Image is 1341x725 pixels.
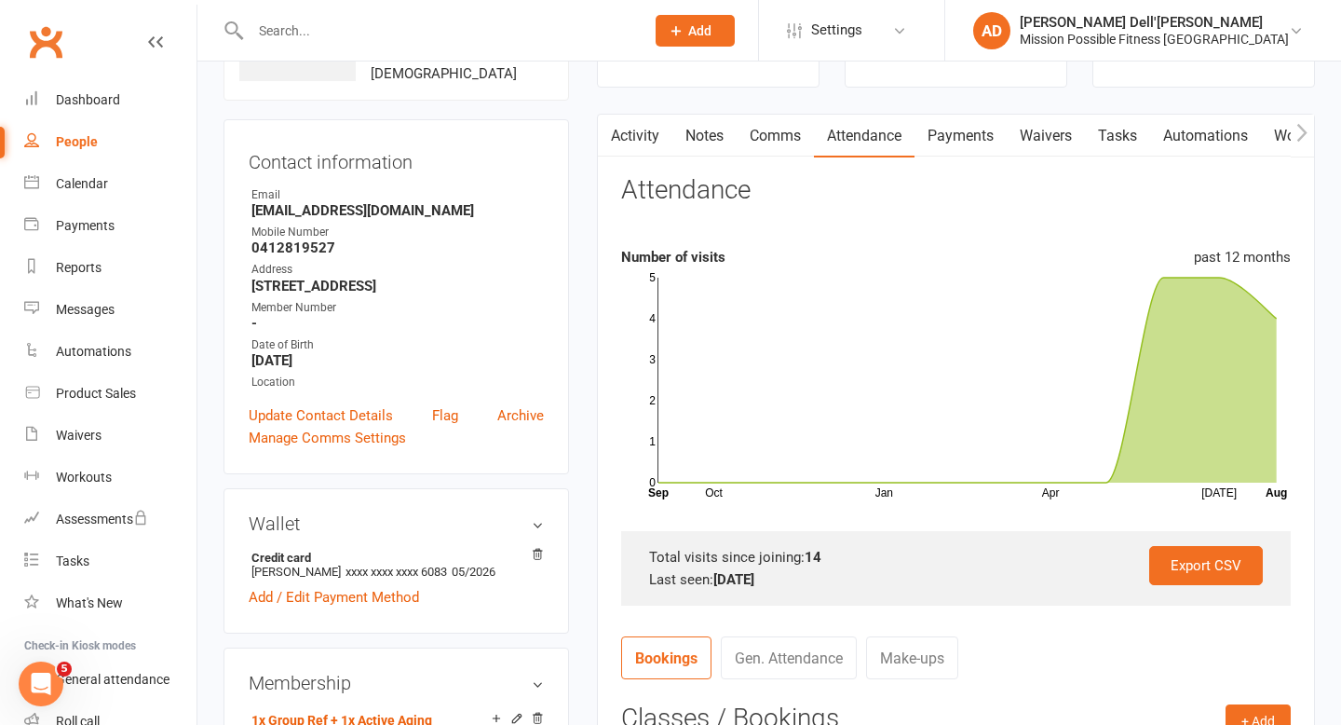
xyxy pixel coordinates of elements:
[1020,31,1289,48] div: Mission Possible Fitness [GEOGRAPHIC_DATA]
[621,636,711,679] a: Bookings
[24,415,196,457] a: Waivers
[24,163,196,205] a: Calendar
[56,176,108,191] div: Calendar
[621,176,751,205] h3: Attendance
[251,261,544,279] div: Address
[251,239,544,256] strong: 0412819527
[249,144,544,172] h3: Contact information
[598,115,672,157] a: Activity
[1156,48,1251,62] a: view attendance
[22,19,69,65] a: Clubworx
[805,549,821,566] strong: 14
[866,636,958,679] a: Make-ups
[811,9,862,51] span: Settings
[245,18,631,44] input: Search...
[1020,14,1289,31] div: [PERSON_NAME] Dell'[PERSON_NAME]
[56,595,123,610] div: What's New
[688,23,711,38] span: Add
[649,568,1263,591] div: Last seen:
[432,404,458,427] a: Flag
[56,218,115,233] div: Payments
[251,186,544,204] div: Email
[251,374,544,391] div: Location
[251,224,544,241] div: Mobile Number
[24,79,196,121] a: Dashboard
[249,427,406,449] a: Manage Comms Settings
[914,115,1007,157] a: Payments
[249,404,393,427] a: Update Contact Details
[57,662,72,677] span: 5
[713,571,754,588] strong: [DATE]
[24,499,196,540] a: Assessments
[56,386,136,401] div: Product Sales
[249,673,544,693] h3: Membership
[56,470,112,485] div: Workouts
[56,672,169,687] div: General attendance
[371,65,517,82] span: [DEMOGRAPHIC_DATA]
[24,457,196,499] a: Workouts
[1085,115,1150,157] a: Tasks
[249,586,419,609] a: Add / Edit Payment Method
[24,373,196,415] a: Product Sales
[24,247,196,289] a: Reports
[251,299,544,317] div: Member Number
[56,302,115,317] div: Messages
[1194,246,1291,268] div: past 12 months
[249,513,544,534] h3: Wallet
[24,540,196,582] a: Tasks
[251,352,544,369] strong: [DATE]
[24,121,196,163] a: People
[814,115,914,157] a: Attendance
[721,636,857,679] a: Gen. Attendance
[56,134,98,149] div: People
[251,278,544,294] strong: [STREET_ADDRESS]
[452,565,495,579] span: 05/2026
[56,260,102,275] div: Reports
[973,12,1010,49] div: AD
[24,582,196,624] a: What's New
[56,512,148,527] div: Assessments
[649,546,1263,568] div: Total visits since joining:
[56,428,102,443] div: Waivers
[345,565,447,579] span: xxxx xxxx xxxx 6083
[19,662,63,706] iframe: Intercom live chat
[24,659,196,701] a: General attendance kiosk mode
[1007,115,1085,157] a: Waivers
[24,289,196,331] a: Messages
[497,404,544,427] a: Archive
[24,205,196,247] a: Payments
[251,336,544,354] div: Date of Birth
[672,115,737,157] a: Notes
[251,551,535,565] strong: Credit card
[656,15,735,47] button: Add
[251,315,544,332] strong: -
[1150,115,1261,157] a: Automations
[737,115,814,157] a: Comms
[24,331,196,373] a: Automations
[1149,546,1263,585] a: Export CSV
[621,249,725,266] strong: Number of visits
[56,92,120,107] div: Dashboard
[56,554,89,568] div: Tasks
[56,344,131,359] div: Automations
[251,202,544,219] strong: [EMAIL_ADDRESS][DOMAIN_NAME]
[249,548,544,581] li: [PERSON_NAME]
